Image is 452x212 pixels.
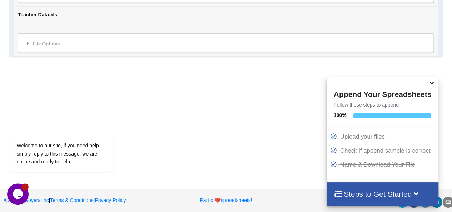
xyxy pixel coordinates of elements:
[327,101,438,108] p: Follow these steps to append
[14,6,438,56] td: Teacher Data.xls
[330,146,437,155] p: Check if append sample is correct
[334,189,431,198] h4: Steps to Get Started
[4,197,49,203] a: 2025Woyera Inc
[95,197,126,203] a: Privacy Policy
[330,160,437,169] p: Name & Download Your File
[334,112,347,118] b: 100 %
[330,132,437,141] p: Upload your files
[7,183,30,205] iframe: chat widget
[7,95,136,180] iframe: chat widget
[215,197,221,203] span: heart
[50,197,93,203] a: Terms & Conditions
[20,35,432,50] div: File Options
[200,197,252,203] a: Part ofheartspreadsheets!
[4,196,147,203] p: | |
[327,88,438,99] h4: Append Your Spreadsheets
